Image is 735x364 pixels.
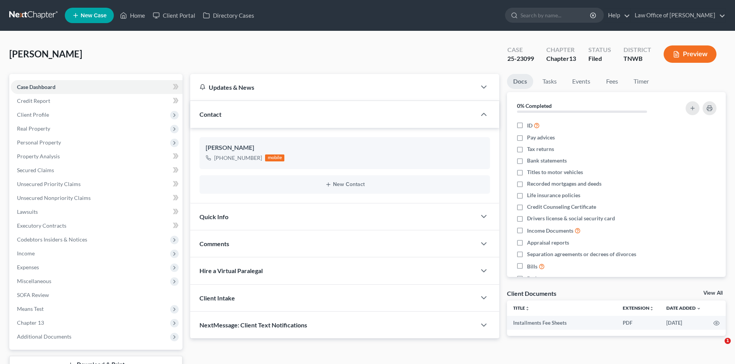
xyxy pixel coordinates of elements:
[11,80,182,94] a: Case Dashboard
[199,321,307,329] span: NextMessage: Client Text Notifications
[617,316,660,330] td: PDF
[206,143,484,153] div: [PERSON_NAME]
[546,54,576,63] div: Chapter
[17,111,49,118] span: Client Profile
[527,191,580,199] span: Life insurance policies
[527,134,555,141] span: Pay advices
[199,8,258,22] a: Directory Cases
[709,338,727,356] iframe: Intercom live chat
[703,290,723,296] a: View All
[214,154,262,162] div: [PHONE_NUMBER]
[627,74,655,89] a: Timer
[17,250,35,257] span: Income
[11,94,182,108] a: Credit Report
[527,203,596,211] span: Credit Counseling Certificate
[527,215,615,222] span: Drivers license & social security card
[513,305,530,311] a: Titleunfold_more
[17,319,44,326] span: Chapter 13
[17,333,71,340] span: Additional Documents
[199,213,228,220] span: Quick Info
[649,306,654,311] i: unfold_more
[623,305,654,311] a: Extensionunfold_more
[507,74,533,89] a: Docs
[588,45,611,54] div: Status
[527,275,602,282] span: Retirement account statements
[517,102,552,109] strong: 0% Completed
[527,239,569,247] span: Appraisal reports
[527,168,583,176] span: Titles to motor vehicles
[199,294,235,302] span: Client Intake
[569,55,576,62] span: 13
[507,316,617,330] td: Installments Fee Sheets
[11,191,182,205] a: Unsecured Nonpriority Claims
[17,167,54,173] span: Secured Claims
[199,83,467,91] div: Updates & News
[507,289,556,297] div: Client Documents
[17,236,87,243] span: Codebtors Insiders & Notices
[527,157,567,164] span: Bank statements
[696,306,701,311] i: expand_more
[9,48,82,59] span: [PERSON_NAME]
[725,338,731,344] span: 1
[17,292,49,298] span: SOFA Review
[17,305,44,312] span: Means Test
[527,122,532,129] span: ID
[199,240,229,247] span: Comments
[546,45,576,54] div: Chapter
[116,8,149,22] a: Home
[588,54,611,63] div: Filed
[199,267,263,274] span: Hire a Virtual Paralegal
[11,205,182,219] a: Lawsuits
[527,180,602,188] span: Recorded mortgages and deeds
[265,154,284,161] div: mobile
[17,84,56,90] span: Case Dashboard
[520,8,591,22] input: Search by name...
[525,306,530,311] i: unfold_more
[11,163,182,177] a: Secured Claims
[17,222,66,229] span: Executory Contracts
[17,97,50,104] span: Credit Report
[17,181,81,187] span: Unsecured Priority Claims
[527,145,554,153] span: Tax returns
[666,305,701,311] a: Date Added expand_more
[664,45,716,63] button: Preview
[149,8,199,22] a: Client Portal
[81,13,106,18] span: New Case
[604,8,630,22] a: Help
[17,139,61,146] span: Personal Property
[17,153,60,159] span: Property Analysis
[507,54,534,63] div: 25-23099
[623,54,651,63] div: TNWB
[11,288,182,302] a: SOFA Review
[507,45,534,54] div: Case
[11,177,182,191] a: Unsecured Priority Claims
[660,316,707,330] td: [DATE]
[536,74,563,89] a: Tasks
[623,45,651,54] div: District
[527,227,573,235] span: Income Documents
[17,208,38,215] span: Lawsuits
[17,278,51,284] span: Miscellaneous
[600,74,624,89] a: Fees
[17,195,91,201] span: Unsecured Nonpriority Claims
[11,219,182,233] a: Executory Contracts
[206,181,484,188] button: New Contact
[527,263,537,270] span: Bills
[17,125,50,132] span: Real Property
[11,149,182,163] a: Property Analysis
[527,250,636,258] span: Separation agreements or decrees of divorces
[17,264,39,270] span: Expenses
[566,74,596,89] a: Events
[631,8,725,22] a: Law Office of [PERSON_NAME]
[199,111,221,118] span: Contact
